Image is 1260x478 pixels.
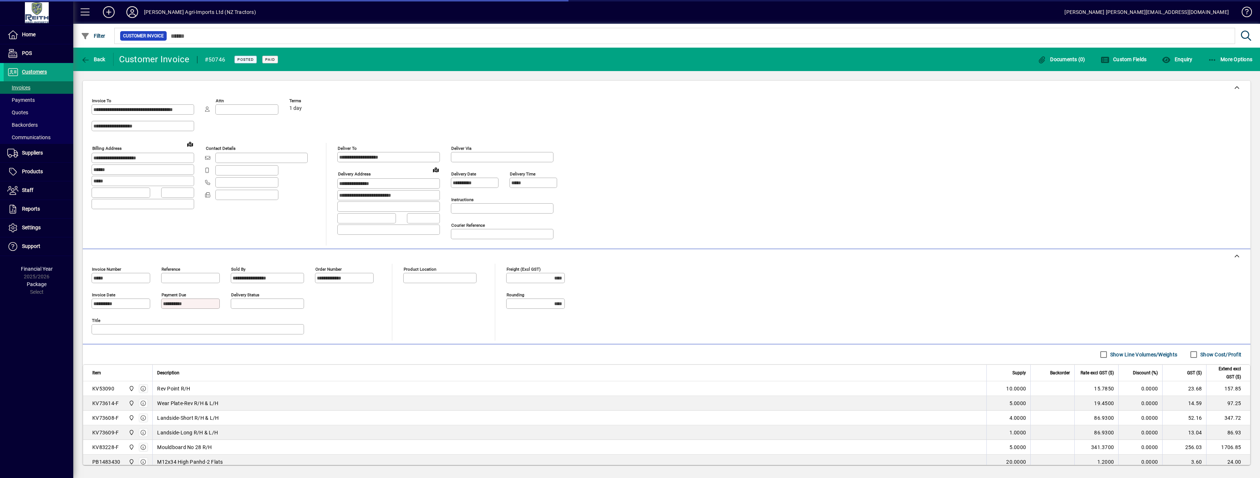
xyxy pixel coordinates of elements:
[1208,56,1253,62] span: More Options
[27,281,47,287] span: Package
[1079,444,1114,451] div: 341.3700
[121,5,144,19] button: Profile
[1162,56,1192,62] span: Enquiry
[1036,53,1087,66] button: Documents (0)
[157,400,218,407] span: Wear Plate-Rev R/H & L/H
[1050,369,1070,377] span: Backorder
[4,200,73,218] a: Reports
[231,292,259,297] mat-label: Delivery status
[4,26,73,44] a: Home
[4,163,73,181] a: Products
[1118,396,1162,411] td: 0.0000
[1206,396,1250,411] td: 97.25
[1206,455,1250,469] td: 24.00
[265,57,275,62] span: Paid
[1206,411,1250,425] td: 347.72
[92,429,119,436] div: KV73609-F
[451,223,485,228] mat-label: Courier Reference
[4,181,73,200] a: Staff
[1118,425,1162,440] td: 0.0000
[1162,425,1206,440] td: 13.04
[1118,381,1162,396] td: 0.0000
[1133,369,1158,377] span: Discount (%)
[92,98,111,103] mat-label: Invoice To
[4,144,73,162] a: Suppliers
[157,444,212,451] span: Mouldboard No 28 R/H
[1064,6,1229,18] div: [PERSON_NAME] [PERSON_NAME][EMAIL_ADDRESS][DOMAIN_NAME]
[92,292,115,297] mat-label: Invoice date
[157,458,223,466] span: M12x34 High Panhd-2 Flats
[1009,429,1026,436] span: 1.0000
[510,171,535,177] mat-label: Delivery time
[162,267,180,272] mat-label: Reference
[1162,381,1206,396] td: 23.68
[1206,53,1255,66] button: More Options
[315,267,342,272] mat-label: Order number
[22,32,36,37] span: Home
[1162,411,1206,425] td: 52.16
[22,50,32,56] span: POS
[157,414,219,422] span: Landside-Short R/H & L/H
[1079,414,1114,422] div: 86.9300
[97,5,121,19] button: Add
[507,292,524,297] mat-label: Rounding
[1118,411,1162,425] td: 0.0000
[92,444,119,451] div: KV83228-F
[1206,425,1250,440] td: 86.93
[451,197,474,202] mat-label: Instructions
[451,146,471,151] mat-label: Deliver via
[1079,400,1114,407] div: 19.4500
[4,131,73,144] a: Communications
[79,53,107,66] button: Back
[1079,429,1114,436] div: 86.9300
[22,150,43,156] span: Suppliers
[1009,444,1026,451] span: 5.0000
[92,458,120,466] div: PB1483430
[237,57,254,62] span: Posted
[92,267,121,272] mat-label: Invoice number
[1160,53,1194,66] button: Enquiry
[1009,414,1026,422] span: 4.0000
[73,53,114,66] app-page-header-button: Back
[1206,381,1250,396] td: 157.85
[1009,400,1026,407] span: 5.0000
[127,458,135,466] span: Ashburton
[216,98,224,103] mat-label: Attn
[92,369,101,377] span: Item
[1081,369,1114,377] span: Rate excl GST ($)
[127,399,135,407] span: Ashburton
[184,138,196,150] a: View on map
[127,443,135,451] span: Ashburton
[92,400,119,407] div: KV73614-F
[144,6,256,18] div: [PERSON_NAME] Agri-Imports Ltd (NZ Tractors)
[162,292,186,297] mat-label: Payment due
[4,219,73,237] a: Settings
[123,32,164,40] span: Customer Invoice
[127,414,135,422] span: Ashburton
[4,81,73,94] a: Invoices
[22,243,40,249] span: Support
[4,94,73,106] a: Payments
[81,56,105,62] span: Back
[289,105,302,111] span: 1 day
[231,267,245,272] mat-label: Sold by
[205,54,226,66] div: #50746
[1079,385,1114,392] div: 15.7850
[1079,458,1114,466] div: 1.2000
[119,53,190,65] div: Customer Invoice
[338,146,357,151] mat-label: Deliver To
[157,385,190,392] span: Rev Point R/H
[1118,455,1162,469] td: 0.0000
[127,385,135,393] span: Ashburton
[79,29,107,42] button: Filter
[4,119,73,131] a: Backorders
[1162,455,1206,469] td: 3.60
[1236,1,1251,25] a: Knowledge Base
[1187,369,1202,377] span: GST ($)
[22,206,40,212] span: Reports
[404,267,436,272] mat-label: Product location
[4,106,73,119] a: Quotes
[22,168,43,174] span: Products
[127,429,135,437] span: Ashburton
[430,164,442,175] a: View on map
